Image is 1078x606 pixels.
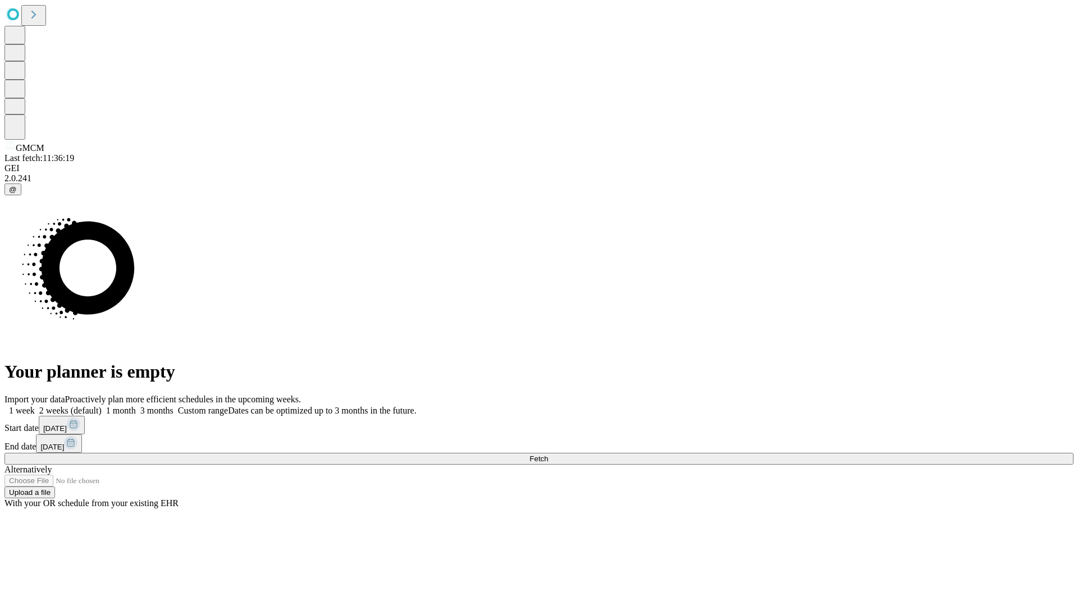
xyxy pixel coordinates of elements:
[40,443,64,451] span: [DATE]
[4,465,52,474] span: Alternatively
[4,173,1074,183] div: 2.0.241
[39,416,85,434] button: [DATE]
[16,143,44,153] span: GMCM
[39,406,102,415] span: 2 weeks (default)
[9,185,17,194] span: @
[4,434,1074,453] div: End date
[529,454,548,463] span: Fetch
[43,424,67,433] span: [DATE]
[4,361,1074,382] h1: Your planner is empty
[4,453,1074,465] button: Fetch
[36,434,82,453] button: [DATE]
[228,406,416,415] span: Dates can be optimized up to 3 months in the future.
[65,394,301,404] span: Proactively plan more efficient schedules in the upcoming weeks.
[178,406,228,415] span: Custom range
[9,406,35,415] span: 1 week
[4,183,21,195] button: @
[4,486,55,498] button: Upload a file
[4,153,74,163] span: Last fetch: 11:36:19
[4,394,65,404] span: Import your data
[4,416,1074,434] div: Start date
[4,498,179,508] span: With your OR schedule from your existing EHR
[4,163,1074,173] div: GEI
[106,406,136,415] span: 1 month
[140,406,173,415] span: 3 months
